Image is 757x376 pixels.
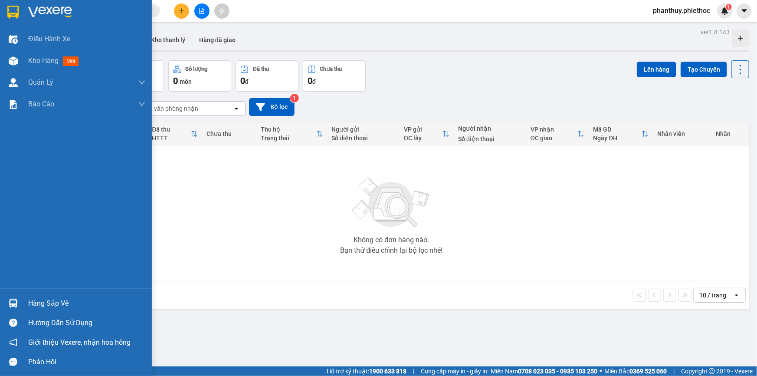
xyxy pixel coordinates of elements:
[340,247,442,254] div: Bạn thử điều chỉnh lại bộ lọc nhé!
[180,78,192,85] span: món
[699,291,726,300] div: 10 / trang
[236,60,298,92] button: Đã thu0đ
[369,368,406,375] strong: 1900 633 818
[152,126,190,133] div: Đã thu
[63,56,79,66] span: mới
[9,100,18,109] img: solution-icon
[81,32,363,43] li: Hotline: 1900 3383, ĐT/Zalo : 0862837383
[332,126,396,133] div: Người gửi
[332,135,396,142] div: Số điện thoại
[458,135,522,142] div: Số điện thoại
[681,62,727,77] button: Tạo Chuyến
[320,66,342,72] div: Chưa thu
[245,78,249,85] span: đ
[629,368,667,375] strong: 0369 525 060
[144,30,192,50] button: Kho thanh lý
[404,126,442,133] div: VP gửi
[28,317,145,330] div: Hướng dẫn sử dụng
[733,292,740,299] svg: open
[303,60,366,92] button: Chưa thu0đ
[531,135,577,142] div: ĐC giao
[138,101,145,108] span: down
[138,79,145,86] span: down
[186,66,208,72] div: Số lượng
[179,8,185,14] span: plus
[194,3,210,19] button: file-add
[290,94,299,102] sup: 1
[657,130,707,137] div: Nhân viên
[11,11,54,54] img: logo.jpg
[531,126,577,133] div: VP nhận
[600,369,602,373] span: ⚪️
[526,122,589,145] th: Toggle SortBy
[261,126,316,133] div: Thu hộ
[7,6,19,19] img: logo-vxr
[147,122,202,145] th: Toggle SortBy
[518,368,597,375] strong: 0708 023 035 - 0935 103 250
[604,366,667,376] span: Miền Bắc
[9,358,17,366] span: message
[673,366,675,376] span: |
[9,299,18,308] img: warehouse-icon
[256,122,328,145] th: Toggle SortBy
[28,297,145,310] div: Hàng sắp về
[491,366,597,376] span: Miền Nam
[737,3,752,19] button: caret-down
[421,366,488,376] span: Cung cấp máy in - giấy in:
[716,130,745,137] div: Nhãn
[28,56,59,65] span: Kho hàng
[219,8,225,14] span: aim
[233,105,240,112] svg: open
[354,237,429,244] div: Không có đơn hàng nào.
[28,356,145,369] div: Phản hồi
[308,76,312,86] span: 0
[11,63,151,77] b: GỬI : VP [PERSON_NAME]
[637,62,676,77] button: Lên hàng
[589,122,653,145] th: Toggle SortBy
[28,77,53,88] span: Quản Lý
[174,3,189,19] button: plus
[28,337,131,348] span: Giới thiệu Vexere, nhận hoa hồng
[261,135,316,142] div: Trạng thái
[9,56,18,66] img: warehouse-icon
[458,125,522,132] div: Người nhận
[168,60,231,92] button: Số lượng0món
[413,366,414,376] span: |
[348,172,435,233] img: svg+xml;base64,PHN2ZyBjbGFzcz0ibGlzdC1wbHVnX19zdmciIHhtbG5zPSJodHRwOi8vd3d3LnczLm9yZy8yMDAwL3N2Zy...
[327,366,406,376] span: Hỗ trợ kỹ thuật:
[721,7,729,15] img: icon-new-feature
[214,3,229,19] button: aim
[173,76,178,86] span: 0
[593,126,642,133] div: Mã GD
[709,368,715,374] span: copyright
[9,78,18,87] img: warehouse-icon
[701,27,730,37] div: ver 1.8.143
[9,338,17,346] span: notification
[28,99,54,109] span: Báo cáo
[206,130,252,137] div: Chưa thu
[253,66,269,72] div: Đã thu
[192,30,243,50] button: Hàng đã giao
[240,76,245,86] span: 0
[138,104,198,113] div: Chọn văn phòng nhận
[732,30,749,47] div: Tạo kho hàng mới
[152,135,190,142] div: HTTT
[404,135,442,142] div: ĐC lấy
[81,21,363,32] li: 237 [PERSON_NAME] , [GEOGRAPHIC_DATA]
[249,98,295,116] button: Bộ lọc
[28,33,70,44] span: Điều hành xe
[9,319,17,327] span: question-circle
[727,4,730,10] span: 1
[646,5,717,16] span: phanthuy.phiethoc
[312,78,316,85] span: đ
[400,122,454,145] th: Toggle SortBy
[9,35,18,44] img: warehouse-icon
[741,7,748,15] span: caret-down
[593,135,642,142] div: Ngày ĐH
[726,4,732,10] sup: 1
[199,8,205,14] span: file-add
